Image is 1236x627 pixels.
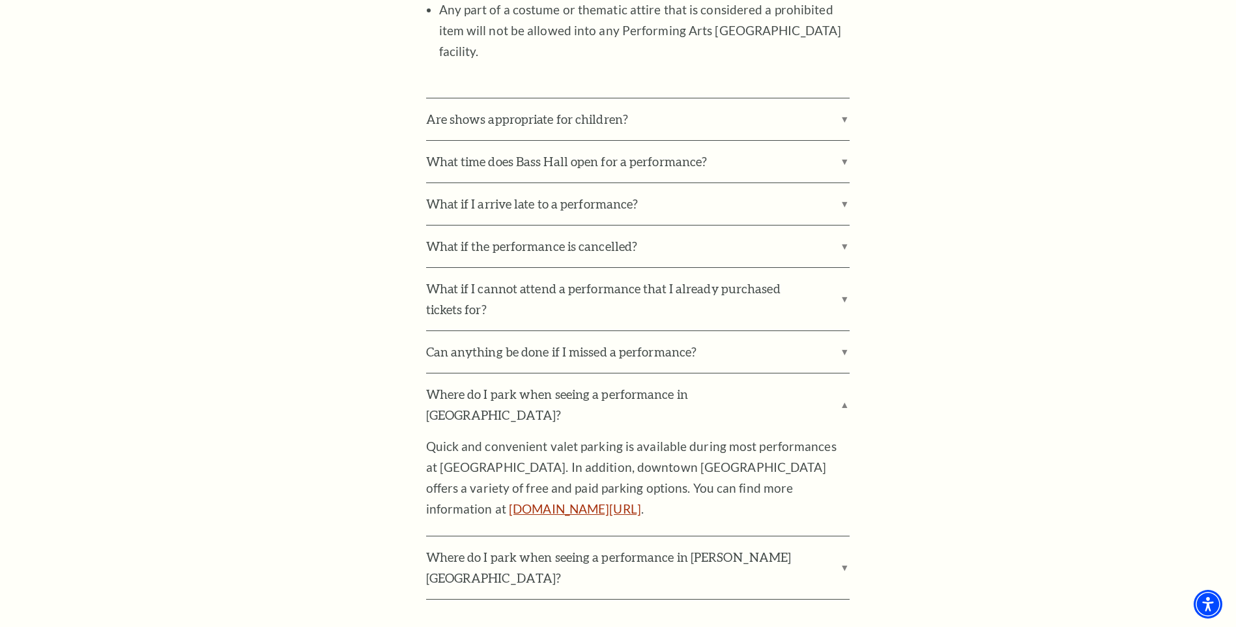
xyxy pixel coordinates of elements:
p: Quick and convenient valet parking is available during most performances at [GEOGRAPHIC_DATA]. In... [426,436,850,519]
label: What if I cannot attend a performance that I already purchased tickets for? [426,268,850,330]
label: What time does Bass Hall open for a performance? [426,141,850,182]
label: What if the performance is cancelled? [426,226,850,267]
label: Are shows appropriate for children? [426,98,850,140]
label: Where do I park when seeing a performance in [GEOGRAPHIC_DATA]? [426,373,850,436]
label: Can anything be done if I missed a performance? [426,331,850,373]
div: Accessibility Menu [1194,590,1222,619]
label: Where do I park when seeing a performance in [PERSON_NAME][GEOGRAPHIC_DATA]? [426,536,850,599]
a: [DOMAIN_NAME][URL] [509,501,641,516]
label: What if I arrive late to a performance? [426,183,850,225]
